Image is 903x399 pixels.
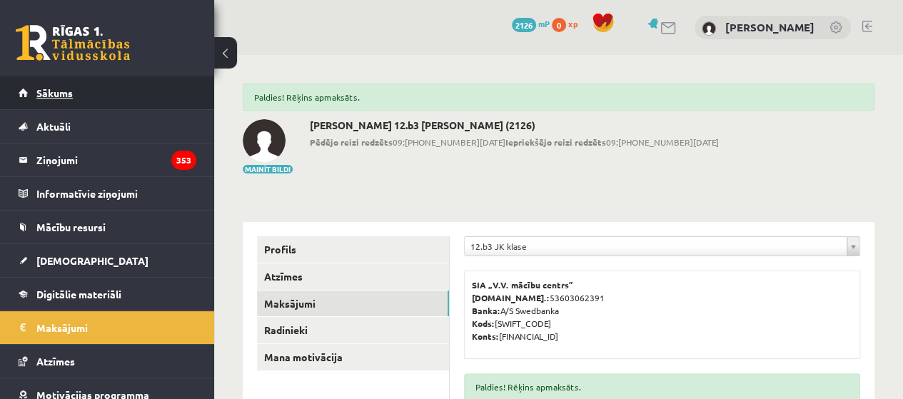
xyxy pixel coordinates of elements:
h2: [PERSON_NAME] 12.b3 [PERSON_NAME] (2126) [310,119,719,131]
span: Aktuāli [36,120,71,133]
div: Paldies! Rēķins apmaksāts. [243,84,874,111]
span: mP [538,18,550,29]
legend: Maksājumi [36,311,196,344]
a: Mācību resursi [19,211,196,243]
a: Sākums [19,76,196,109]
img: Kristīne Vazdiķe [243,119,286,162]
span: [DEMOGRAPHIC_DATA] [36,254,148,267]
a: 0 xp [552,18,585,29]
img: Kristīne Vazdiķe [702,21,716,36]
b: [DOMAIN_NAME].: [472,292,550,303]
legend: Ziņojumi [36,143,196,176]
b: SIA „V.V. mācību centrs” [472,279,574,291]
a: [PERSON_NAME] [725,20,814,34]
span: 0 [552,18,566,32]
b: Iepriekšējo reizi redzēts [505,136,606,148]
a: Radinieki [257,317,449,343]
a: Atzīmes [19,345,196,378]
a: [DEMOGRAPHIC_DATA] [19,244,196,277]
a: Maksājumi [19,311,196,344]
a: Rīgas 1. Tālmācības vidusskola [16,25,130,61]
span: Atzīmes [36,355,75,368]
a: Mana motivācija [257,344,449,370]
b: Kods: [472,318,495,329]
span: Digitālie materiāli [36,288,121,300]
a: Informatīvie ziņojumi [19,177,196,210]
a: Ziņojumi353 [19,143,196,176]
button: Mainīt bildi [243,165,293,173]
span: 09:[PHONE_NUMBER][DATE] 09:[PHONE_NUMBER][DATE] [310,136,719,148]
span: xp [568,18,577,29]
span: 12.b3 JK klase [470,237,841,256]
b: Pēdējo reizi redzēts [310,136,393,148]
span: Mācību resursi [36,221,106,233]
a: Atzīmes [257,263,449,290]
a: 2126 mP [512,18,550,29]
a: Aktuāli [19,110,196,143]
legend: Informatīvie ziņojumi [36,177,196,210]
span: Sākums [36,86,73,99]
p: 53603062391 A/S Swedbanka [SWIFT_CODE] [FINANCIAL_ID] [472,278,852,343]
a: Profils [257,236,449,263]
b: Banka: [472,305,500,316]
a: Maksājumi [257,291,449,317]
a: Digitālie materiāli [19,278,196,310]
span: 2126 [512,18,536,32]
b: Konts: [472,330,499,342]
a: 12.b3 JK klase [465,237,859,256]
i: 353 [171,151,196,170]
